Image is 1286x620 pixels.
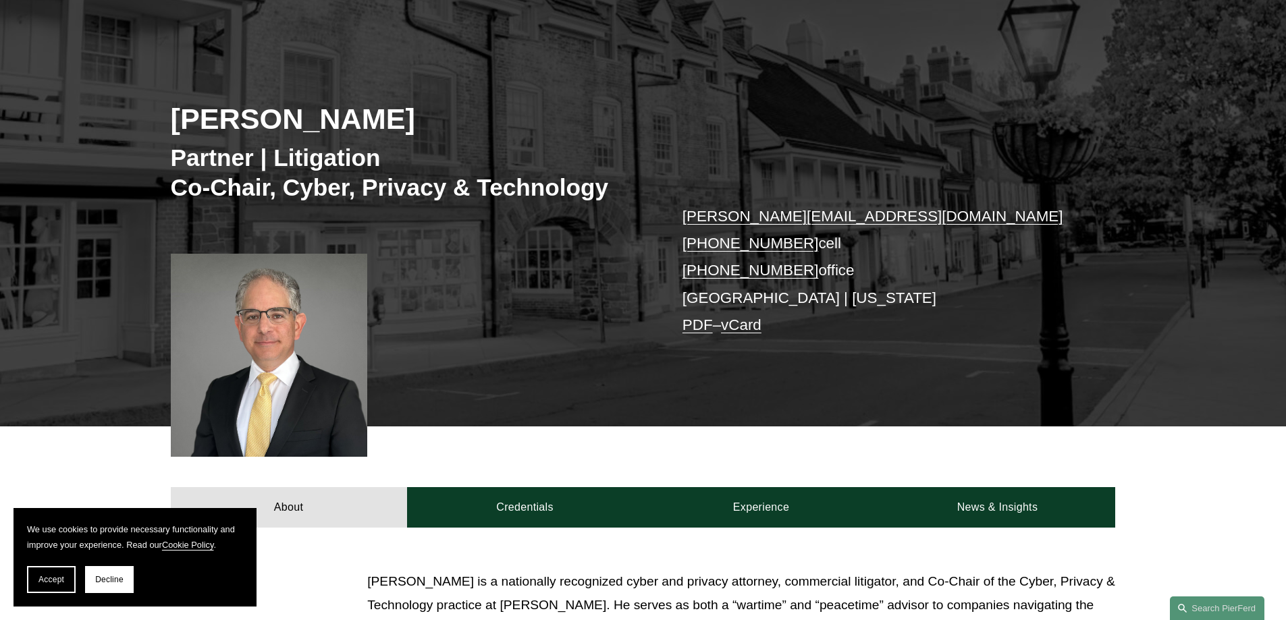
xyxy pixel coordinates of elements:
span: Accept [38,575,64,584]
a: [PHONE_NUMBER] [682,262,819,279]
p: We use cookies to provide necessary functionality and improve your experience. Read our . [27,522,243,553]
section: Cookie banner [14,508,257,607]
a: Experience [643,487,880,528]
a: Credentials [407,487,643,528]
a: Search this site [1170,596,1264,620]
h2: [PERSON_NAME] [171,101,643,136]
a: vCard [721,316,761,333]
a: [PERSON_NAME][EMAIL_ADDRESS][DOMAIN_NAME] [682,208,1063,225]
a: [PHONE_NUMBER] [682,235,819,252]
p: cell office [GEOGRAPHIC_DATA] | [US_STATE] – [682,203,1076,339]
a: News & Insights [879,487,1115,528]
button: Accept [27,566,76,593]
a: PDF [682,316,713,333]
a: Cookie Policy [162,540,214,550]
button: Decline [85,566,134,593]
h3: Partner | Litigation Co-Chair, Cyber, Privacy & Technology [171,143,643,202]
a: About [171,487,407,528]
span: Decline [95,575,124,584]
